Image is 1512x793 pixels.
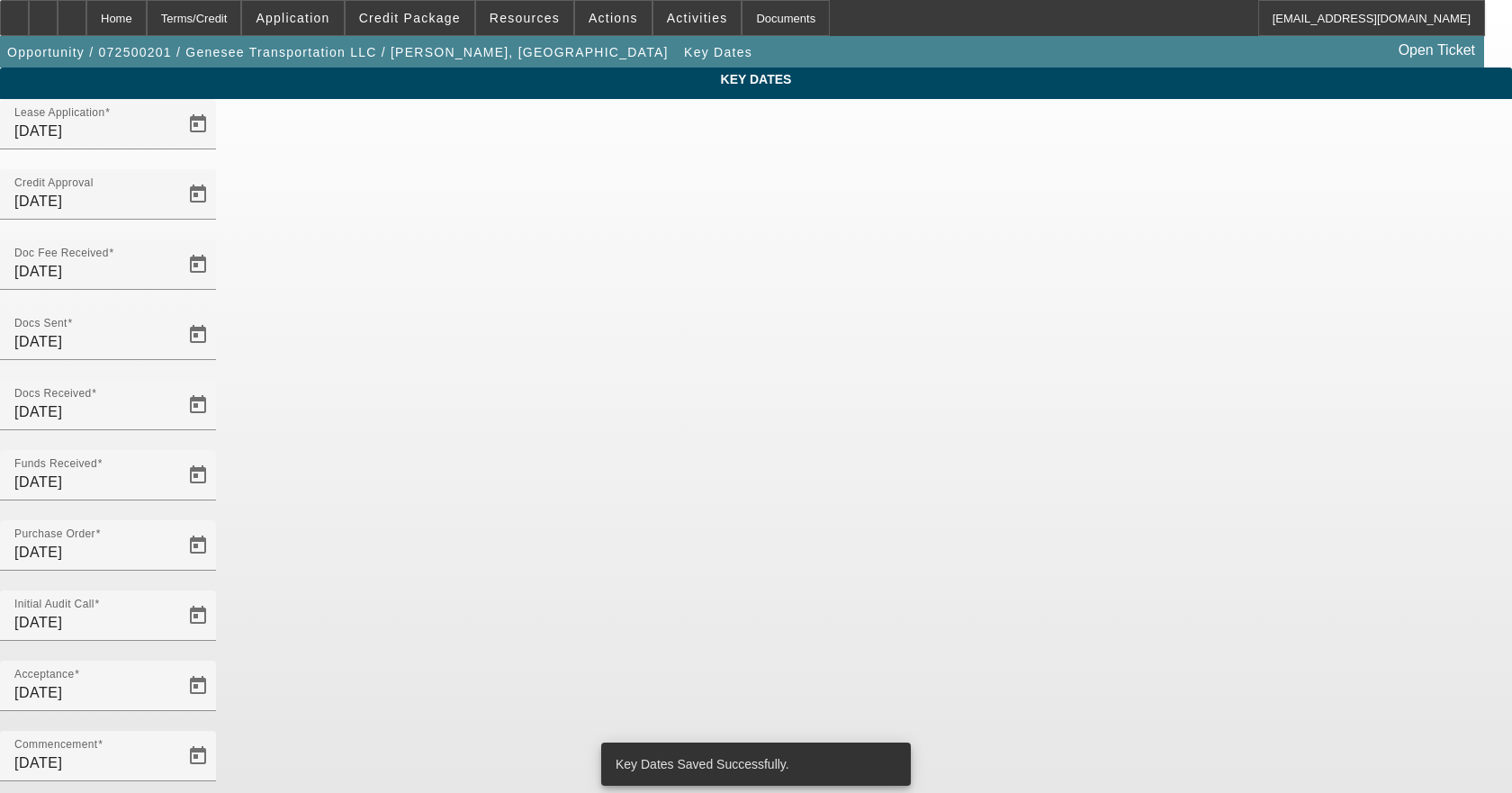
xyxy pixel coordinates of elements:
div: Key Dates Saved Successfully. [601,743,904,786]
mat-label: Acceptance [14,669,74,680]
span: Key Dates [13,72,1498,86]
span: Activities [667,11,728,25]
mat-label: Funds Received [14,458,97,470]
mat-label: Lease Application [14,107,104,119]
button: Open calendar [180,106,216,142]
button: Open calendar [180,247,216,283]
button: Open calendar [180,598,216,634]
span: Resources [490,11,560,25]
button: Application [242,1,343,35]
mat-label: Initial Audit Call [14,599,94,610]
button: Resources [476,1,573,35]
button: Key Dates [679,36,757,68]
mat-label: Docs Received [14,388,92,400]
mat-label: Docs Sent [14,318,67,329]
button: Actions [575,1,652,35]
button: Open calendar [180,738,216,774]
a: Open Ticket [1391,35,1482,66]
span: Key Dates [684,45,752,59]
mat-label: Purchase Order [14,528,95,540]
button: Open calendar [180,317,216,353]
mat-label: Commencement [14,739,98,751]
mat-label: Doc Fee Received [14,248,109,259]
button: Open calendar [180,387,216,423]
button: Open calendar [180,176,216,212]
button: Open calendar [180,668,216,704]
span: Actions [589,11,638,25]
button: Activities [653,1,742,35]
span: Credit Package [359,11,461,25]
button: Open calendar [180,457,216,493]
button: Credit Package [346,1,474,35]
span: Application [256,11,329,25]
mat-label: Credit Approval [14,177,94,189]
button: Open calendar [180,527,216,563]
span: Opportunity / 072500201 / Genesee Transportation LLC / [PERSON_NAME], [GEOGRAPHIC_DATA] [7,45,669,59]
